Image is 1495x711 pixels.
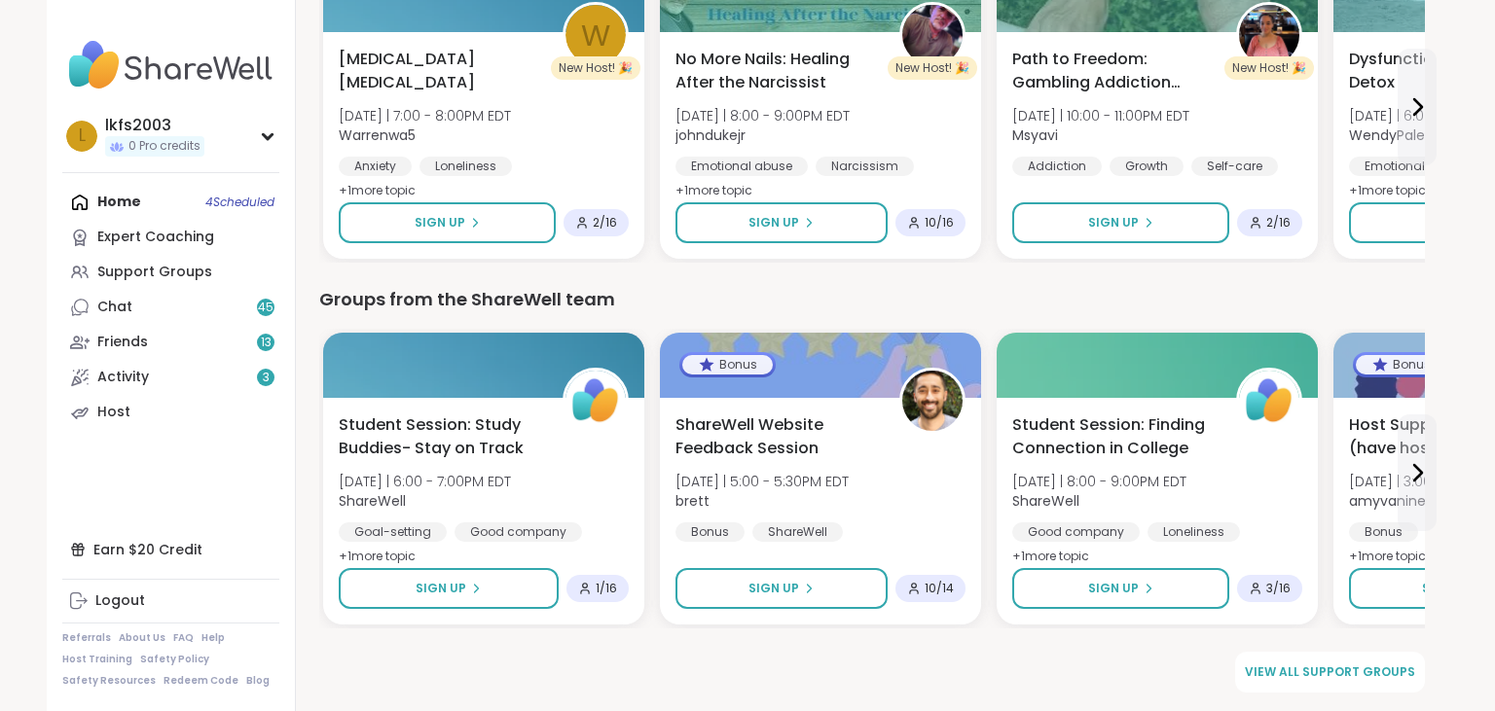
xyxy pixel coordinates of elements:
[62,674,156,688] a: Safety Resources
[97,403,130,422] div: Host
[1239,371,1299,431] img: ShareWell
[581,13,610,58] span: W
[675,106,850,125] span: [DATE] | 8:00 - 9:00PM EDT
[682,355,773,374] div: Bonus
[752,522,843,542] div: ShareWell
[1012,48,1215,94] span: Path to Freedom: Gambling Addiction support group
[62,584,279,619] a: Logout
[164,674,238,688] a: Redeem Code
[1422,580,1473,597] span: Sign Up
[1012,568,1229,609] button: Sign Up
[596,581,617,596] span: 1 / 16
[675,125,746,145] b: johndukejr
[339,106,511,125] span: [DATE] | 7:00 - 8:00PM EDT
[339,202,556,243] button: Sign Up
[62,653,132,666] a: Host Training
[119,631,165,645] a: About Us
[62,31,279,99] img: ShareWell Nav Logo
[261,335,272,351] span: 13
[675,413,878,460] span: ShareWell Website Feedback Session
[339,157,412,176] div: Anxiety
[1088,580,1139,597] span: Sign Up
[1012,522,1140,542] div: Good company
[1424,214,1475,231] span: Sign Up
[62,220,279,255] a: Expert Coaching
[416,580,466,597] span: Sign Up
[1110,157,1184,176] div: Growth
[1349,522,1418,542] div: Bonus
[319,286,1425,313] div: Groups from the ShareWell team
[173,631,194,645] a: FAQ
[339,413,541,460] span: Student Session: Study Buddies- Stay on Track
[455,522,582,542] div: Good company
[95,591,145,611] div: Logout
[62,631,111,645] a: Referrals
[925,215,954,231] span: 10 / 16
[675,568,888,609] button: Sign Up
[1266,215,1291,231] span: 2 / 16
[1356,355,1446,374] div: Bonus
[902,371,963,431] img: brett
[565,371,626,431] img: ShareWell
[1012,202,1229,243] button: Sign Up
[888,56,977,80] div: New Host! 🎉
[1012,491,1079,511] b: ShareWell
[1245,663,1415,681] span: View all support groups
[263,370,270,386] span: 3
[675,202,888,243] button: Sign Up
[79,124,86,149] span: l
[246,674,270,688] a: Blog
[128,138,201,155] span: 0 Pro credits
[1191,157,1278,176] div: Self-care
[1266,581,1291,596] span: 3 / 16
[97,228,214,247] div: Expert Coaching
[1012,125,1058,145] b: Msyavi
[1239,5,1299,65] img: Msyavi
[816,157,914,176] div: Narcissism
[97,298,132,317] div: Chat
[925,581,954,596] span: 10 / 14
[97,333,148,352] div: Friends
[62,395,279,430] a: Host
[339,472,511,491] span: [DATE] | 6:00 - 7:00PM EDT
[339,568,559,609] button: Sign Up
[1088,214,1139,231] span: Sign Up
[415,214,465,231] span: Sign Up
[97,368,149,387] div: Activity
[62,290,279,325] a: Chat45
[902,5,963,65] img: johndukejr
[1012,413,1215,460] span: Student Session: Finding Connection in College
[1224,56,1314,80] div: New Host! 🎉
[339,491,406,511] b: ShareWell
[62,255,279,290] a: Support Groups
[97,263,212,282] div: Support Groups
[62,360,279,395] a: Activity3
[140,653,209,666] a: Safety Policy
[675,48,878,94] span: No More Nails: Healing After the Narcissist
[62,532,279,567] div: Earn $20 Credit
[1012,472,1186,491] span: [DATE] | 8:00 - 9:00PM EDT
[675,491,710,511] b: brett
[748,580,799,597] span: Sign Up
[339,48,541,94] span: [MEDICAL_DATA] [MEDICAL_DATA]
[675,522,745,542] div: Bonus
[1349,157,1481,176] div: Emotional abuse
[748,214,799,231] span: Sign Up
[339,125,416,145] b: Warrenwa5
[1349,491,1440,511] b: amyvaninetti
[1148,522,1240,542] div: Loneliness
[675,472,849,491] span: [DATE] | 5:00 - 5:30PM EDT
[1012,157,1102,176] div: Addiction
[339,522,447,542] div: Goal-setting
[201,631,225,645] a: Help
[1012,106,1189,125] span: [DATE] | 10:00 - 11:00PM EDT
[419,157,512,176] div: Loneliness
[258,300,273,316] span: 45
[1235,652,1425,693] a: View all support groups
[62,325,279,360] a: Friends13
[675,157,808,176] div: Emotional abuse
[105,115,204,136] div: lkfs2003
[593,215,617,231] span: 2 / 16
[551,56,640,80] div: New Host! 🎉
